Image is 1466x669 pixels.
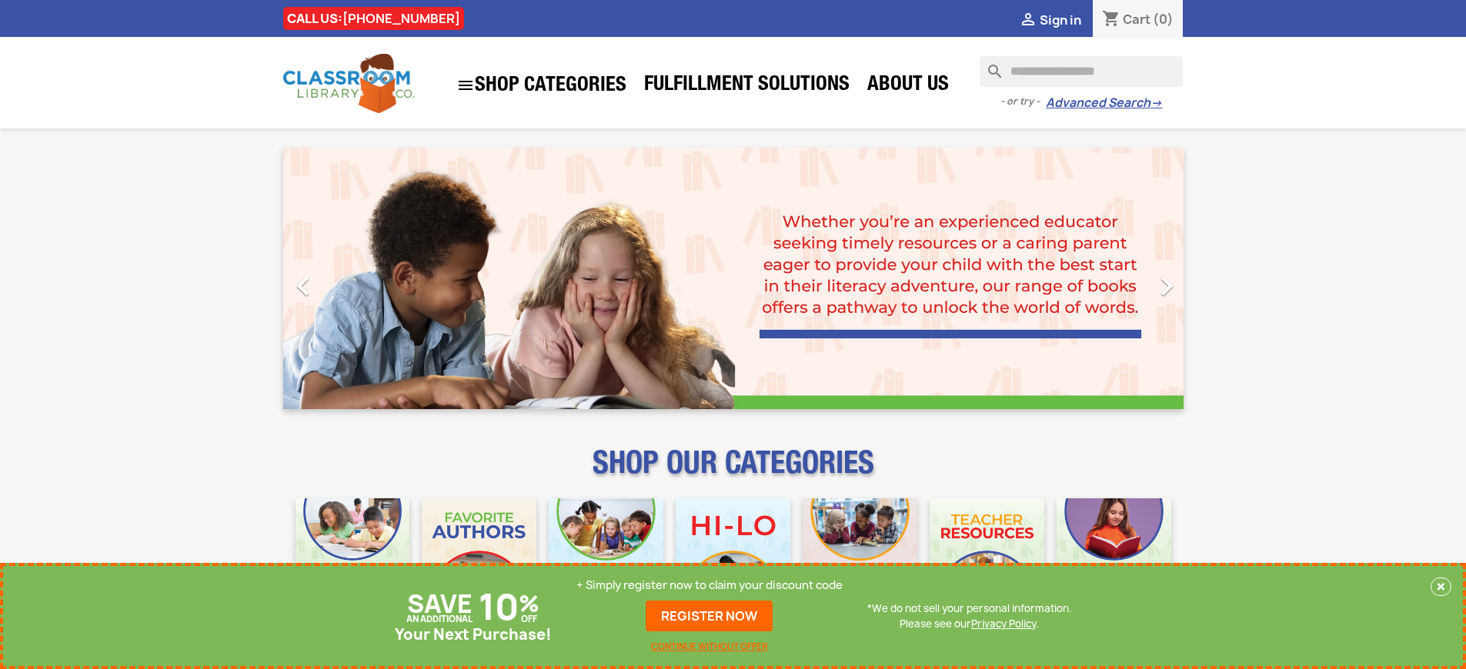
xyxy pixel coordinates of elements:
span: - or try - [1000,94,1046,109]
img: CLC_Favorite_Authors_Mobile.jpg [422,498,536,613]
span: Sign in [1040,12,1081,28]
p: SHOP OUR CATEGORIES [283,458,1184,486]
i: shopping_cart [1102,11,1120,29]
a: Advanced Search→ [1046,95,1162,111]
a: Next [1048,148,1184,409]
div: CALL US: [283,7,464,30]
img: CLC_Teacher_Resources_Mobile.jpg [930,498,1044,613]
input: Search [980,56,1183,87]
span: Cart [1123,11,1150,28]
a: Previous [283,148,419,409]
img: CLC_Dyslexia_Mobile.jpg [1057,498,1171,613]
i:  [284,267,322,305]
i:  [1019,12,1037,30]
a:  Sign in [1019,12,1081,28]
img: CLC_Bulk_Mobile.jpg [296,498,410,613]
span: (0) [1153,11,1174,28]
i: search [980,56,998,75]
i:  [1147,267,1186,305]
ul: Carousel container [283,148,1184,409]
img: CLC_HiLo_Mobile.jpg [676,498,790,613]
img: Classroom Library Company [283,54,414,113]
a: SHOP CATEGORIES [449,68,634,102]
span: → [1150,95,1162,111]
img: CLC_Fiction_Nonfiction_Mobile.jpg [803,498,917,613]
a: [PHONE_NUMBER] [342,10,460,27]
a: About Us [860,71,957,102]
img: CLC_Phonics_And_Decodables_Mobile.jpg [549,498,663,613]
a: Fulfillment Solutions [636,71,857,102]
i:  [456,76,475,95]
